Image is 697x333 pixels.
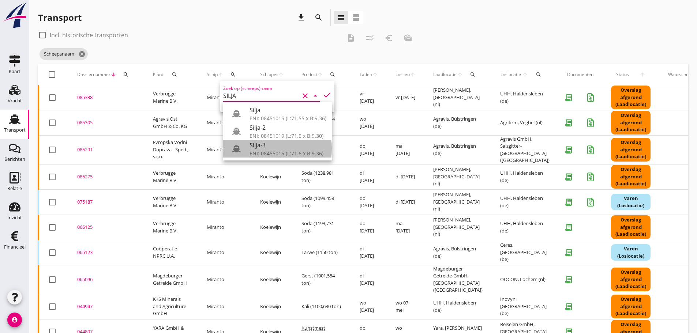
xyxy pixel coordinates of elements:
td: Agravis, Bülstringen (de) [424,135,491,164]
i: check [323,91,331,99]
i: arrow_upward [317,72,323,77]
td: Evropska Vodni Doprava - Sped., s.r.o. [144,135,198,164]
td: wo 07 mei [387,294,424,319]
i: arrow_upward [372,72,378,77]
td: ma [DATE] [387,135,424,164]
div: 085338 [77,94,135,101]
td: UHH, Haldensleben (de) [491,189,558,215]
td: do [DATE] [351,135,387,164]
td: Agravis, Bülstringen (de) [424,110,491,135]
span: Laadlocatie [433,71,457,78]
td: Miranto [198,265,251,294]
span: Schip [207,71,218,78]
td: Miranto [198,85,251,110]
td: Tarwe (1150 ton) [293,240,351,265]
i: receipt_long [561,245,576,260]
div: 044947 [77,303,135,310]
td: do [DATE] [351,189,387,215]
div: ENI: 08455015 (L:71.6 x B:9.36) [250,150,326,157]
i: download [297,13,306,22]
div: Overslag afgerond (Laadlocatie) [611,295,651,318]
label: Incl. historische transporten [50,31,128,39]
i: receipt_long [561,170,576,184]
span: Dossiernummer [77,71,110,78]
i: arrow_upward [457,72,463,77]
span: Scheepsnaam: [40,48,88,60]
td: Miranto [198,164,251,189]
i: search [470,72,476,77]
div: Overslag afgerond (Laadlocatie) [611,165,651,189]
td: vr [DATE] [387,85,424,110]
div: Relatie [7,186,22,191]
td: wo [DATE] [351,110,387,135]
td: UHH, Haldensleben (de) [491,164,558,189]
i: cancel [78,50,86,58]
i: arrow_upward [410,72,416,77]
td: UHH, Haldensleben (de) [424,294,491,319]
td: Miranto [198,110,251,135]
td: Koelewijn [251,189,293,215]
td: Koelewijn [251,294,293,319]
div: 065123 [77,249,135,256]
i: account_circle [7,313,22,327]
i: search [230,72,236,77]
i: view_headline [337,13,345,22]
td: Agravis Ost GmbH & Co. KG [144,110,198,135]
td: Koelewijn [251,240,293,265]
i: receipt_long [561,272,576,287]
td: di [DATE] [387,164,424,189]
td: Verbrugge Marine B.V. [144,189,198,215]
div: 085275 [77,173,135,181]
i: arrow_upward [522,72,529,77]
div: Silja-2 [250,123,326,132]
td: Verbrugge Marine B.V. [144,164,198,189]
i: search [536,72,542,77]
td: di [DATE] [351,240,387,265]
td: Verbrugge Marine B.V. [144,85,198,110]
td: Miranto [198,189,251,215]
div: 065096 [77,276,135,283]
div: 065125 [77,224,135,231]
td: [PERSON_NAME], [GEOGRAPHIC_DATA] (nl) [424,189,491,215]
td: Miranto [198,240,251,265]
i: receipt_long [561,220,576,235]
td: di [DATE] [351,164,387,189]
div: Overslag afgerond (Laadlocatie) [611,215,651,239]
td: Magdeburger Getreide GmbH [144,265,198,294]
i: arrow_downward [110,72,116,77]
td: Ceres, [GEOGRAPHIC_DATA] (be) [491,240,558,265]
span: Schipper [260,71,278,78]
div: Silja-3 [250,141,326,150]
div: 075187 [77,198,135,206]
div: ENI: 08451015 (L:71.55 x B:9.36) [250,114,326,122]
td: Miranto [198,215,251,240]
div: Inzicht [7,215,22,220]
td: Kali (1100,630 ton) [293,294,351,319]
div: 085305 [77,119,135,126]
div: Transport [38,12,82,23]
i: receipt_long [561,90,576,105]
i: receipt_long [561,195,576,209]
div: Berichten [4,157,25,162]
i: arrow_upward [218,72,224,77]
td: [PERSON_NAME], [GEOGRAPHIC_DATA] (nl) [424,85,491,110]
i: arrow_upward [278,72,284,77]
td: Magdeburger Getreide-GmbH, [GEOGRAPHIC_DATA] ([GEOGRAPHIC_DATA]) [424,265,491,294]
div: Varen (Loslocatie) [611,194,651,210]
div: 085291 [77,146,135,154]
td: Verbrugge Marine B.V. [144,215,198,240]
td: Agravis, Bülstringen (de) [424,240,491,265]
div: Vracht [8,98,22,103]
td: Koelewijn [251,215,293,240]
i: view_agenda [352,13,360,22]
div: Silja [250,106,326,114]
i: search [330,72,336,77]
td: ma [DATE] [387,215,424,240]
td: [PERSON_NAME], [GEOGRAPHIC_DATA] (nl) [424,215,491,240]
td: UHH, Haldensleben (de) [491,85,558,110]
div: Financieel [4,245,26,249]
td: Inovyn, [GEOGRAPHIC_DATA] (be) [491,294,558,319]
div: Overslag afgerond (Laadlocatie) [611,138,651,162]
span: Product [301,71,317,78]
td: Koelewijn [251,164,293,189]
